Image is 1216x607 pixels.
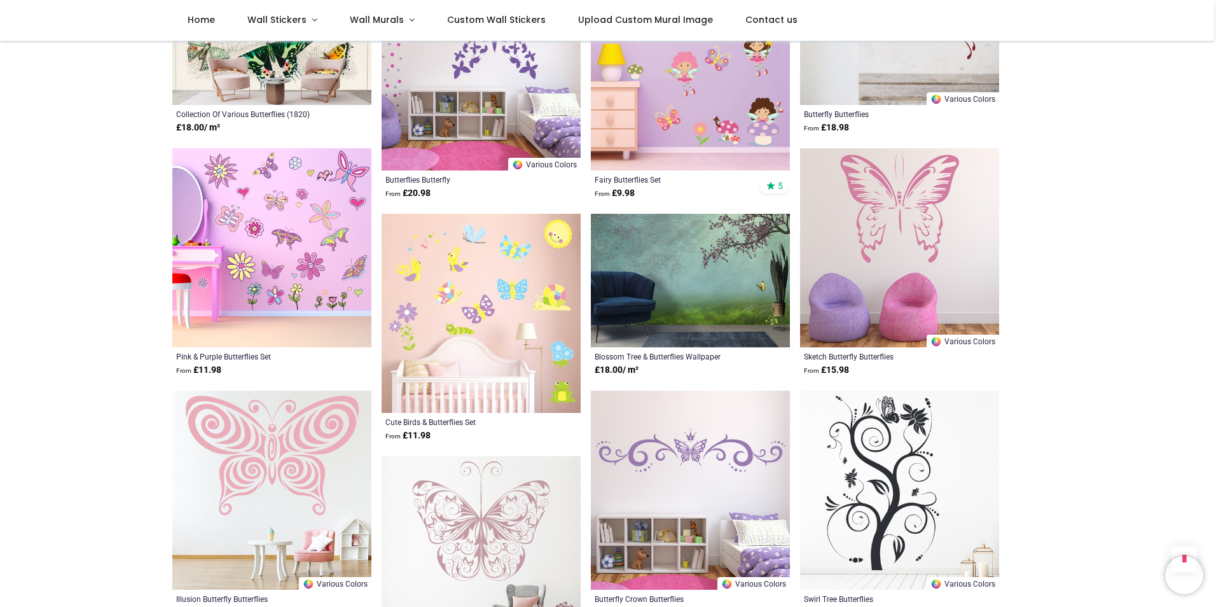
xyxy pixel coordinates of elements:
img: Color Wheel [930,94,942,105]
img: Color Wheel [930,336,942,347]
img: Color Wheel [303,578,314,590]
a: Various Colors [508,158,581,171]
a: Butterfly Butterflies [804,109,957,119]
a: Sketch Butterfly Butterflies [804,351,957,361]
a: Blossom Tree & Butterflies Wallpaper [595,351,748,361]
a: Swirl Tree Butterflies [804,594,957,604]
img: Cute Birds & Butterflies Wall Sticker Set [382,214,581,413]
a: Various Colors [927,577,999,590]
strong: £ 18.00 / m² [595,364,639,377]
strong: £ 11.98 [385,429,431,442]
img: Color Wheel [930,578,942,590]
span: Contact us [745,13,798,26]
strong: £ 18.98 [804,122,849,134]
a: Fairy Butterflies Set [595,174,748,185]
a: Butterflies Butterfly [385,174,539,185]
a: Pink & Purple Butterflies Set [176,351,329,361]
span: From [804,367,819,374]
span: Wall Murals [350,13,404,26]
a: Cute Birds & Butterflies Set [385,417,539,427]
span: From [385,433,401,440]
strong: £ 20.98 [385,187,431,200]
span: Custom Wall Stickers [447,13,546,26]
span: Upload Custom Mural Image [578,13,713,26]
span: 5 [778,180,783,192]
img: Color Wheel [512,159,523,171]
span: Wall Stickers [247,13,307,26]
strong: £ 9.98 [595,187,635,200]
iframe: Brevo live chat [1165,556,1203,594]
a: Various Colors [927,335,999,347]
img: Pink & Purple Butterflies Wall Sticker Set [172,148,371,347]
strong: £ 11.98 [176,364,221,377]
img: Butterfly Crown Butterflies Wall Sticker [591,391,790,590]
strong: £ 15.98 [804,364,849,377]
a: Illusion Butterfly Butterflies [176,594,329,604]
span: From [176,367,191,374]
span: From [385,190,401,197]
a: Butterfly Crown Butterflies [595,594,748,604]
img: Swirl Tree Butterflies Wall Sticker [800,391,999,590]
a: Various Colors [927,92,999,105]
span: From [804,125,819,132]
img: Color Wheel [721,578,733,590]
span: Home [188,13,215,26]
a: Collection Of Various Butterflies (1820) Artist [PERSON_NAME] [176,109,329,119]
img: Blossom Tree & Butterflies Wall Mural Wallpaper [591,214,790,347]
img: Sketch Butterfly Butterflies Wall Sticker [800,148,999,347]
a: Various Colors [717,577,790,590]
span: From [595,190,610,197]
strong: £ 18.00 / m² [176,122,220,134]
a: Various Colors [299,577,371,590]
img: Illusion Butterfly Butterflies Wall Sticker [172,391,371,590]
